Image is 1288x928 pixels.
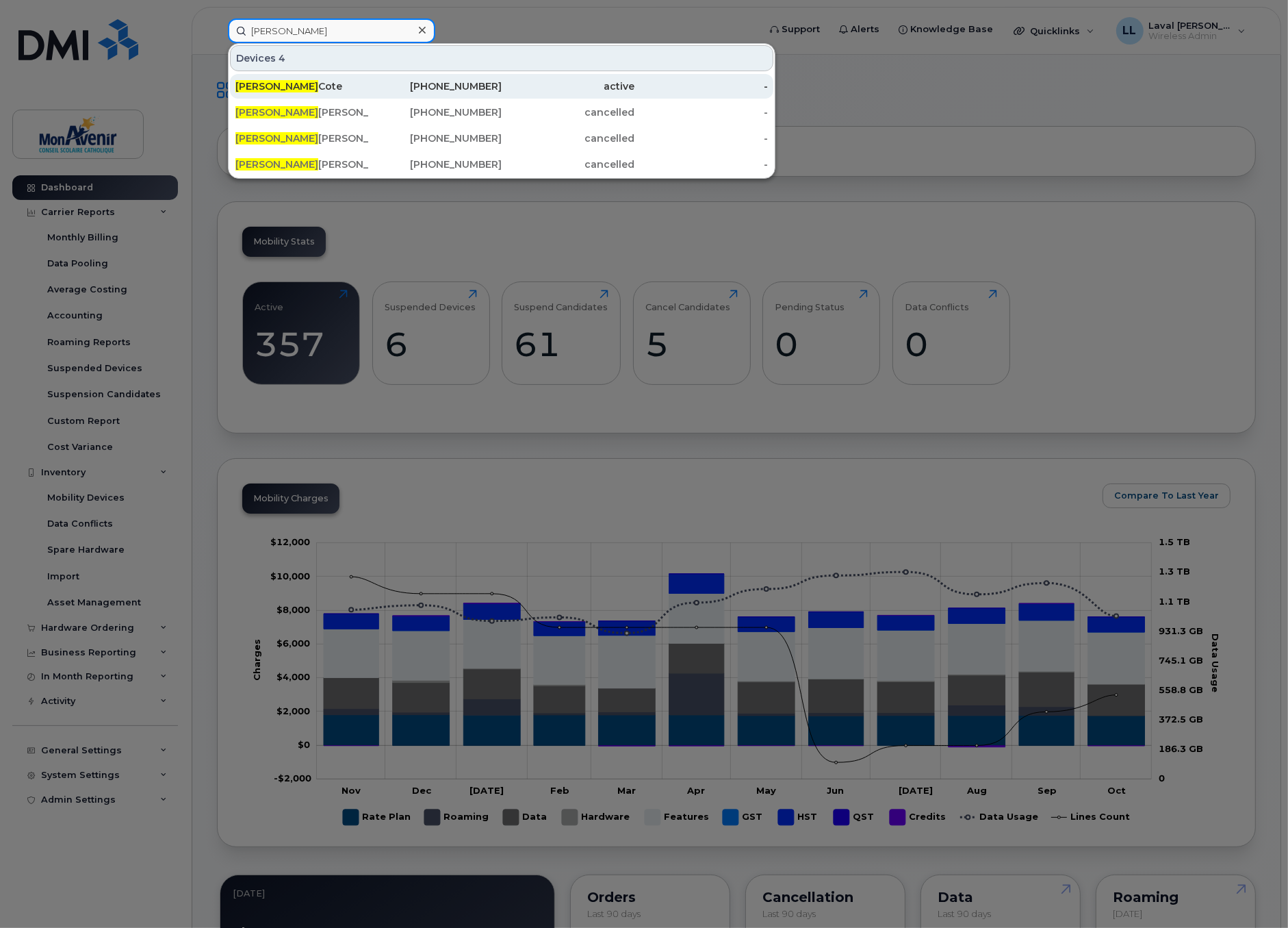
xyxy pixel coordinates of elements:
[235,132,318,145] span: [PERSON_NAME]
[635,79,769,93] div: -
[635,131,769,145] div: -
[235,79,369,93] div: Cote
[369,158,502,171] div: [PHONE_NUMBER]
[502,79,635,93] div: active
[230,45,773,71] div: Devices
[502,131,635,145] div: cancelled
[369,131,502,145] div: [PHONE_NUMBER]
[635,105,769,119] div: -
[369,105,502,119] div: [PHONE_NUMBER]
[502,105,635,119] div: cancelled
[235,80,318,92] span: [PERSON_NAME]
[369,79,502,93] div: [PHONE_NUMBER]
[635,158,769,171] div: -
[235,131,369,145] div: [PERSON_NAME]
[230,126,773,151] a: [PERSON_NAME][PERSON_NAME][PHONE_NUMBER]cancelled-
[235,106,318,118] span: [PERSON_NAME]
[230,100,773,125] a: [PERSON_NAME][PERSON_NAME][PHONE_NUMBER]cancelled-
[279,51,285,65] span: 4
[235,158,369,171] div: [PERSON_NAME] [PERSON_NAME]
[235,158,318,171] span: [PERSON_NAME]
[502,158,635,171] div: cancelled
[230,74,773,99] a: [PERSON_NAME]Cote[PHONE_NUMBER]active-
[235,105,369,119] div: [PERSON_NAME]
[230,152,773,177] a: [PERSON_NAME][PERSON_NAME] [PERSON_NAME][PHONE_NUMBER]cancelled-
